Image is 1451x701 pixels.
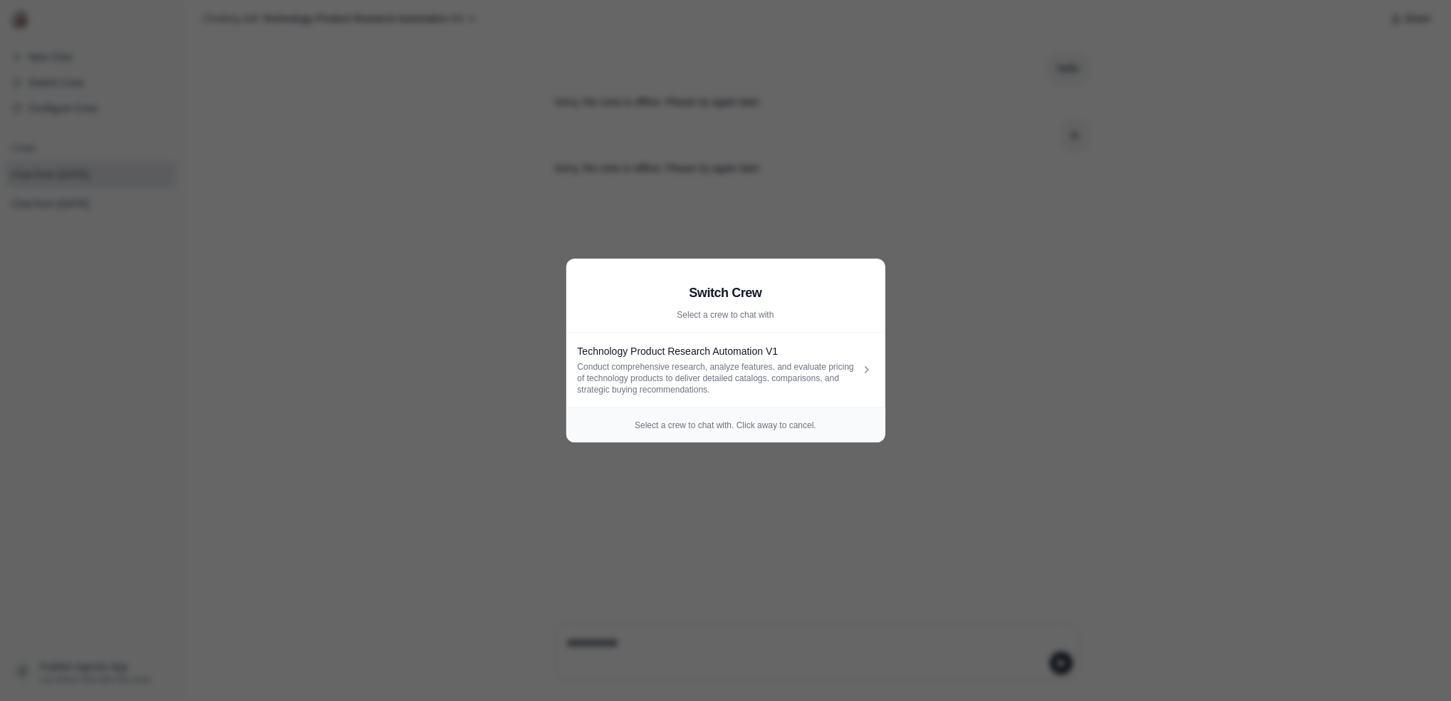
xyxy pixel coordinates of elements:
[578,283,874,303] h2: Switch Crew
[578,420,874,431] p: Select a crew to chat with. Click away to cancel.
[566,333,885,407] a: Technology Product Research Automation V1 Conduct comprehensive research, analyze features, and e...
[578,344,860,358] div: Technology Product Research Automation V1
[1380,633,1451,701] iframe: Chat Widget
[578,309,874,321] p: Select a crew to chat with
[578,361,860,395] div: Conduct comprehensive research, analyze features, and evaluate pricing of technology products to ...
